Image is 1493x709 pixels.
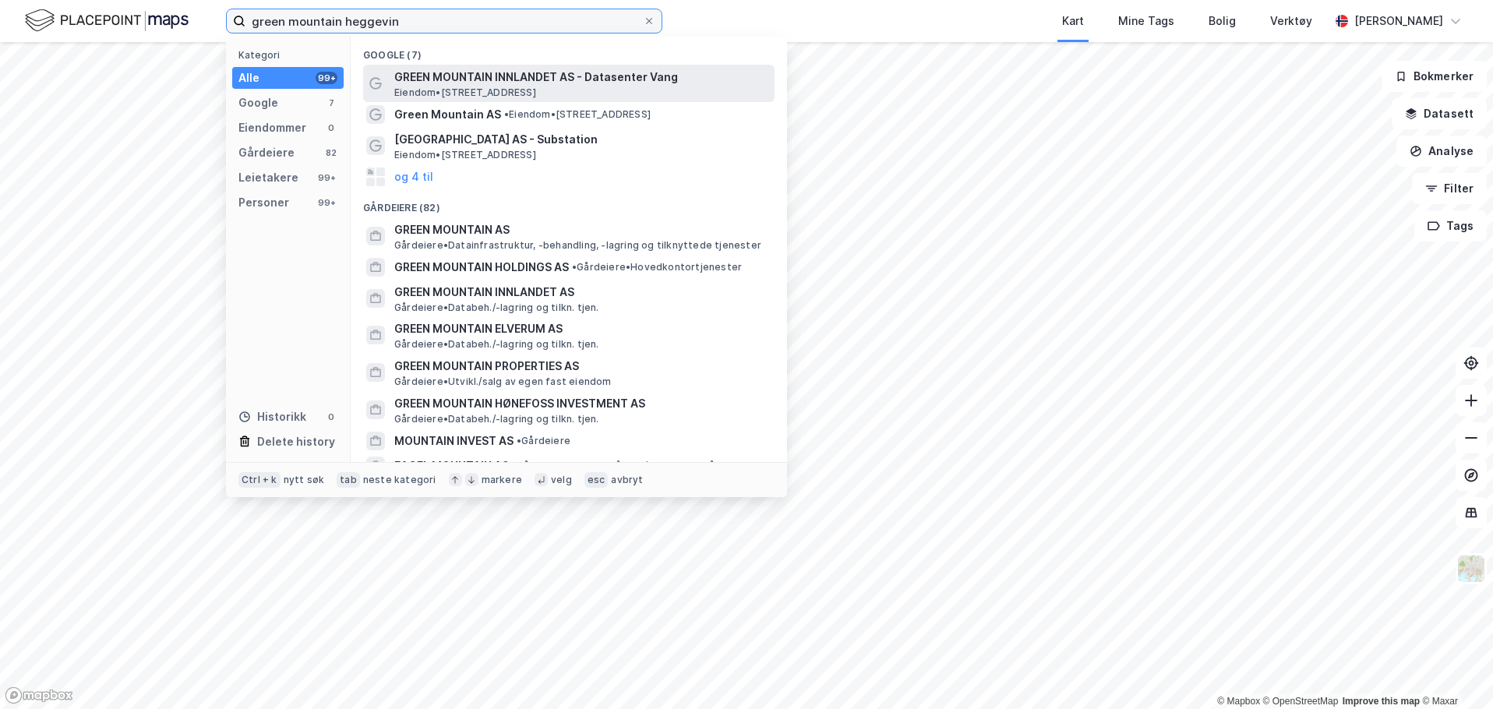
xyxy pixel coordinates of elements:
[394,130,768,149] span: [GEOGRAPHIC_DATA] AS - Substation
[504,108,651,121] span: Eiendom • [STREET_ADDRESS]
[351,37,787,65] div: Google (7)
[1263,696,1339,707] a: OpenStreetMap
[1412,173,1487,204] button: Filter
[394,302,599,314] span: Gårdeiere • Databeh./-lagring og tilkn. tjen.
[394,394,768,413] span: GREEN MOUNTAIN HØNEFOSS INVESTMENT AS
[1392,98,1487,129] button: Datasett
[238,49,344,61] div: Kategori
[238,407,306,426] div: Historikk
[1414,210,1487,242] button: Tags
[1217,696,1260,707] a: Mapbox
[1415,634,1493,709] iframe: Chat Widget
[238,69,259,87] div: Alle
[1396,136,1487,167] button: Analyse
[394,283,768,302] span: GREEN MOUNTAIN INNLANDET AS
[1456,554,1486,584] img: Z
[394,105,501,124] span: Green Mountain AS
[238,472,281,488] div: Ctrl + k
[325,146,337,159] div: 82
[238,193,289,212] div: Personer
[394,319,768,338] span: GREEN MOUNTAIN ELVERUM AS
[517,435,570,447] span: Gårdeiere
[1343,696,1420,707] a: Improve this map
[394,457,509,475] span: EAGEL MOUNTAIN AS
[394,239,761,252] span: Gårdeiere • Datainfrastruktur, -behandling, -lagring og tilknyttede tjenester
[351,189,787,217] div: Gårdeiere (82)
[245,9,643,33] input: Søk på adresse, matrikkel, gårdeiere, leietakere eller personer
[238,93,278,112] div: Google
[394,149,536,161] span: Eiendom • [STREET_ADDRESS]
[482,474,522,486] div: markere
[394,258,569,277] span: GREEN MOUNTAIN HOLDINGS AS
[1118,12,1174,30] div: Mine Tags
[238,118,306,137] div: Eiendommer
[1382,61,1487,92] button: Bokmerker
[394,168,433,186] button: og 4 til
[1270,12,1312,30] div: Verktøy
[1415,634,1493,709] div: Kontrollprogram for chat
[1209,12,1236,30] div: Bolig
[238,168,298,187] div: Leietakere
[316,196,337,209] div: 99+
[394,220,768,239] span: GREEN MOUNTAIN AS
[257,432,335,451] div: Delete history
[325,411,337,423] div: 0
[1354,12,1443,30] div: [PERSON_NAME]
[551,474,572,486] div: velg
[394,68,768,86] span: GREEN MOUNTAIN INNLANDET AS - Datasenter Vang
[5,686,73,704] a: Mapbox homepage
[337,472,360,488] div: tab
[512,460,517,471] span: •
[325,122,337,134] div: 0
[572,261,742,273] span: Gårdeiere • Hovedkontortjenester
[572,261,577,273] span: •
[325,97,337,109] div: 7
[394,357,768,376] span: GREEN MOUNTAIN PROPERTIES AS
[363,474,436,486] div: neste kategori
[1062,12,1084,30] div: Kart
[25,7,189,34] img: logo.f888ab2527a4732fd821a326f86c7f29.svg
[284,474,325,486] div: nytt søk
[394,338,599,351] span: Gårdeiere • Databeh./-lagring og tilkn. tjen.
[394,86,536,99] span: Eiendom • [STREET_ADDRESS]
[394,376,612,388] span: Gårdeiere • Utvikl./salg av egen fast eiendom
[611,474,643,486] div: avbryt
[584,472,609,488] div: esc
[238,143,295,162] div: Gårdeiere
[512,460,738,472] span: Gårdeiere • Bedriftsrådgiv./annen adm. rådgiv.
[394,413,599,425] span: Gårdeiere • Databeh./-lagring og tilkn. tjen.
[517,435,521,446] span: •
[504,108,509,120] span: •
[394,432,514,450] span: MOUNTAIN INVEST AS
[316,171,337,184] div: 99+
[316,72,337,84] div: 99+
